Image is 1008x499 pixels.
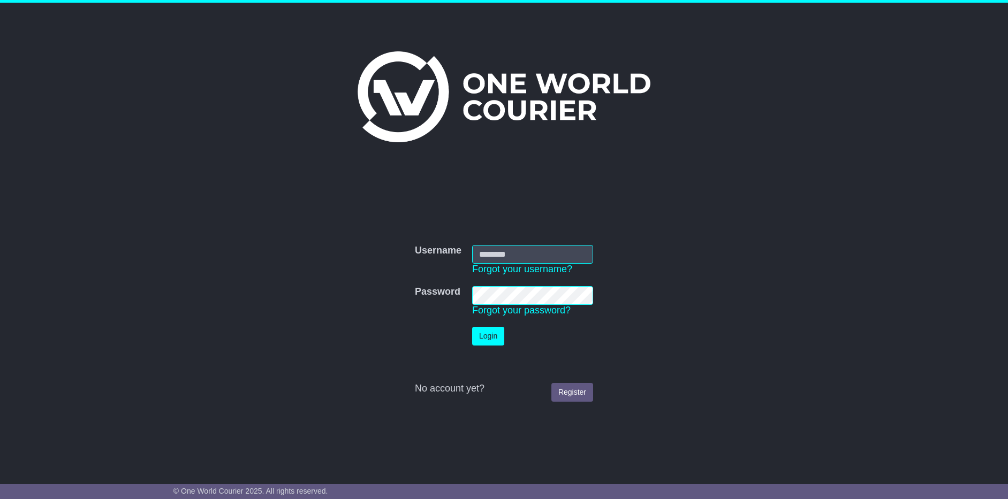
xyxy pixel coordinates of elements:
a: Forgot your password? [472,305,571,316]
label: Username [415,245,461,257]
div: No account yet? [415,383,593,395]
a: Forgot your username? [472,264,572,274]
span: © One World Courier 2025. All rights reserved. [173,487,328,495]
label: Password [415,286,460,298]
img: One World [358,51,650,142]
a: Register [551,383,593,402]
button: Login [472,327,504,346]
